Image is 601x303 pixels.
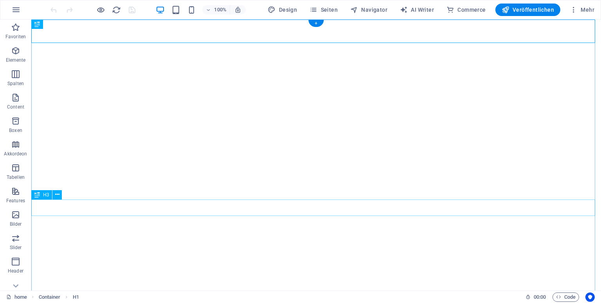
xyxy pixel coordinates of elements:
[7,174,25,180] p: Tabellen
[112,5,121,14] button: reload
[308,20,324,27] div: +
[443,4,489,16] button: Commerce
[10,244,22,251] p: Slider
[446,6,486,14] span: Commerce
[552,292,579,302] button: Code
[265,4,300,16] div: Design (Strg+Alt+Y)
[556,292,576,302] span: Code
[234,6,241,13] i: Bei Größenänderung Zoomstufe automatisch an das gewählte Gerät anpassen.
[570,6,594,14] span: Mehr
[7,80,24,87] p: Spalten
[567,4,597,16] button: Mehr
[39,292,79,302] nav: breadcrumb
[502,6,554,14] span: Veröffentlichen
[268,6,297,14] span: Design
[4,151,27,157] p: Akkordeon
[202,5,230,14] button: 100%
[350,6,387,14] span: Navigator
[534,292,546,302] span: 00 00
[400,6,434,14] span: AI Writer
[214,5,227,14] h6: 100%
[39,292,61,302] span: Klick zum Auswählen. Doppelklick zum Bearbeiten
[10,221,22,227] p: Bilder
[397,4,437,16] button: AI Writer
[309,6,338,14] span: Seiten
[8,268,23,274] p: Header
[495,4,560,16] button: Veröffentlichen
[6,292,27,302] a: Klick, um Auswahl aufzuheben. Doppelklick öffnet Seitenverwaltung
[73,292,79,302] span: Klick zum Auswählen. Doppelklick zum Bearbeiten
[5,34,26,40] p: Favoriten
[9,127,22,134] p: Boxen
[6,57,26,63] p: Elemente
[112,5,121,14] i: Seite neu laden
[525,292,546,302] h6: Session-Zeit
[347,4,390,16] button: Navigator
[585,292,595,302] button: Usercentrics
[265,4,300,16] button: Design
[306,4,341,16] button: Seiten
[539,294,540,300] span: :
[96,5,105,14] button: Klicke hier, um den Vorschau-Modus zu verlassen
[6,198,25,204] p: Features
[7,104,24,110] p: Content
[43,192,49,197] span: H3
